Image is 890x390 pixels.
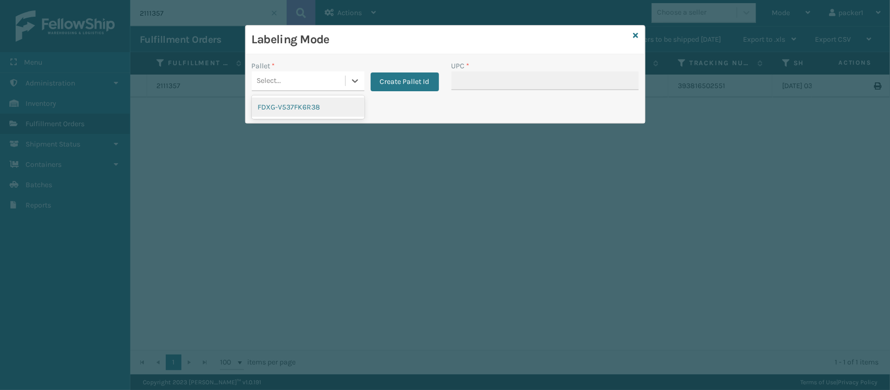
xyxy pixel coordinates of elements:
div: FDXG-V537FK6R38 [252,97,364,117]
button: Create Pallet Id [371,72,439,91]
div: Select... [257,76,282,87]
label: UPC [452,60,470,71]
label: Pallet [252,60,275,71]
h3: Labeling Mode [252,32,629,47]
